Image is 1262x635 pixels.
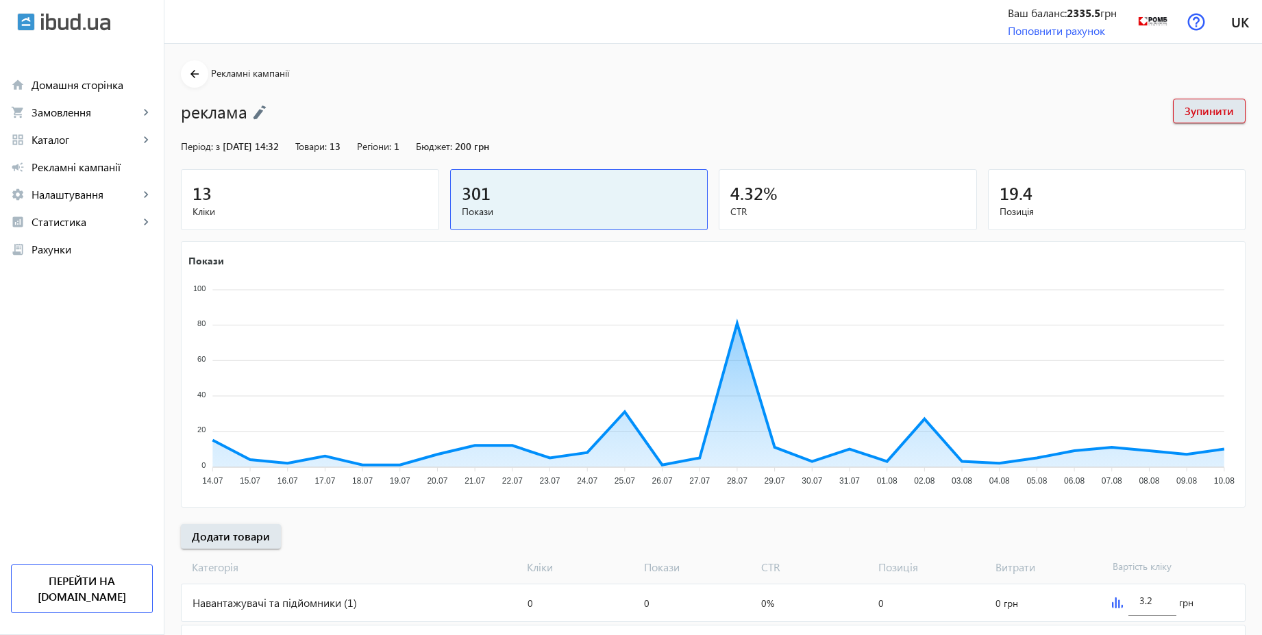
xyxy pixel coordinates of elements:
[1139,476,1159,486] tspan: 08.08
[314,476,335,486] tspan: 17.07
[211,66,289,79] span: Рекламні кампанії
[32,188,139,201] span: Налаштування
[32,215,139,229] span: Статистика
[914,476,935,486] tspan: 02.08
[427,476,447,486] tspan: 20.07
[730,205,965,219] span: CTR
[357,140,391,153] span: Регіони:
[1008,5,1117,21] div: Ваш баланс: грн
[990,560,1107,575] span: Витрати
[1008,23,1105,38] a: Поповнити рахунок
[1000,205,1235,219] span: Позиція
[11,78,25,92] mat-icon: home
[41,13,110,31] img: ibud_text.svg
[1137,6,1168,37] img: 59d624a39ad264947-15072063067-bc-romb-1.png
[644,597,649,610] span: 0
[186,66,203,83] mat-icon: arrow_back
[139,133,153,147] mat-icon: keyboard_arrow_right
[394,140,399,153] span: 1
[11,160,25,174] mat-icon: campaign
[639,560,756,575] span: Покази
[193,182,212,204] span: 13
[32,133,139,147] span: Каталог
[1173,99,1246,123] button: Зупинити
[839,476,860,486] tspan: 31.07
[521,560,639,575] span: Кліки
[952,476,972,486] tspan: 03.08
[727,476,747,486] tspan: 28.07
[761,597,774,610] span: 0%
[181,524,281,549] button: Додати товари
[455,140,489,153] span: 200 грн
[182,584,522,621] div: Навантажувачі та підйомники (1)
[989,476,1010,486] tspan: 04.08
[652,476,673,486] tspan: 26.07
[193,205,428,219] span: Кліки
[11,215,25,229] mat-icon: analytics
[689,476,710,486] tspan: 27.07
[223,140,279,153] span: [DATE] 14:32
[615,476,635,486] tspan: 25.07
[295,140,327,153] span: Товари:
[1026,476,1047,486] tspan: 05.08
[1179,596,1193,610] span: грн
[11,105,25,119] mat-icon: shopping_cart
[528,597,533,610] span: 0
[462,182,491,204] span: 301
[763,182,778,204] span: %
[502,476,523,486] tspan: 22.07
[462,205,697,219] span: Покази
[181,560,521,575] span: Категорія
[577,476,597,486] tspan: 24.07
[32,105,139,119] span: Замовлення
[188,253,224,266] text: Покази
[192,529,270,544] span: Додати товари
[539,476,560,486] tspan: 23.07
[197,355,206,363] tspan: 60
[1000,182,1032,204] span: 19.4
[1067,5,1100,20] b: 2335.5
[240,476,260,486] tspan: 15.07
[32,160,153,174] span: Рекламні кампанії
[181,99,1159,123] h1: реклама
[181,140,220,153] span: Період: з
[201,461,206,469] tspan: 0
[32,242,153,256] span: Рахунки
[1112,597,1123,608] img: graph.svg
[139,105,153,119] mat-icon: keyboard_arrow_right
[390,476,410,486] tspan: 19.07
[139,215,153,229] mat-icon: keyboard_arrow_right
[11,242,25,256] mat-icon: receipt_long
[17,13,35,31] img: ibud.svg
[330,140,341,153] span: 13
[139,188,153,201] mat-icon: keyboard_arrow_right
[11,188,25,201] mat-icon: settings
[1064,476,1085,486] tspan: 06.08
[765,476,785,486] tspan: 29.07
[197,390,206,398] tspan: 40
[11,133,25,147] mat-icon: grid_view
[197,425,206,434] tspan: 20
[1107,560,1224,575] span: Вартість кліку
[1102,476,1122,486] tspan: 07.08
[465,476,485,486] tspan: 21.07
[1214,476,1235,486] tspan: 10.08
[802,476,822,486] tspan: 30.07
[873,560,990,575] span: Позиція
[1185,103,1234,119] span: Зупинити
[202,476,223,486] tspan: 14.07
[197,319,206,327] tspan: 80
[877,476,898,486] tspan: 01.08
[1176,476,1197,486] tspan: 09.08
[352,476,373,486] tspan: 18.07
[1187,13,1205,31] img: help.svg
[416,140,452,153] span: Бюджет:
[32,78,153,92] span: Домашня сторінка
[277,476,298,486] tspan: 16.07
[11,564,153,613] a: Перейти на [DOMAIN_NAME]
[1231,13,1249,30] span: uk
[756,560,873,575] span: CTR
[878,597,884,610] span: 0
[193,284,206,292] tspan: 100
[995,597,1018,610] span: 0 грн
